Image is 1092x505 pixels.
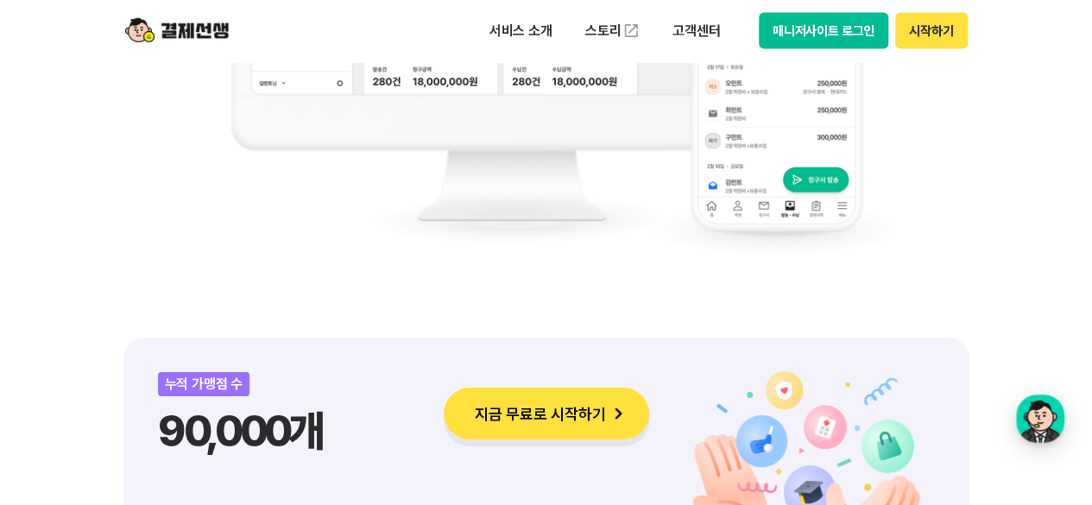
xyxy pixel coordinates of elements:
p: 고객센터 [660,16,732,47]
p: 90,000개 [158,405,935,457]
div: 누적 가맹점 수 [158,372,250,396]
span: 대화 [158,347,179,361]
img: logo [125,15,229,47]
span: 설정 [267,346,287,360]
img: 외부 도메인 오픈 [622,22,640,40]
img: 화살표 아이콘 [606,401,630,426]
p: 서비스 소개 [477,16,565,47]
button: 지금 무료로 시작하기 [444,388,649,439]
button: 매니저사이트 로그인 [759,13,889,49]
button: 시작하기 [895,13,967,49]
span: 홈 [54,346,65,360]
a: 대화 [114,320,223,363]
a: 설정 [223,320,331,363]
a: 홈 [5,320,114,363]
a: 스토리 [573,14,653,48]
